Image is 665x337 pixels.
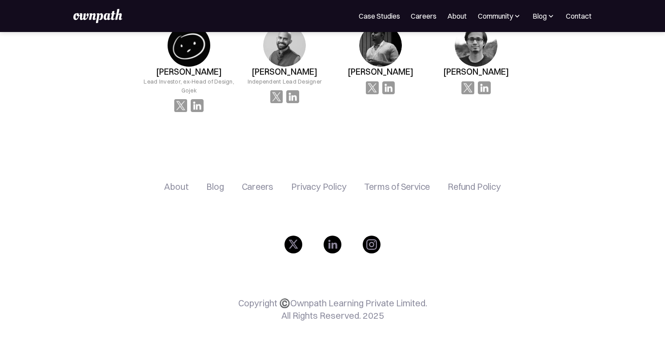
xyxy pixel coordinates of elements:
a: Contact [566,11,592,21]
h3: [PERSON_NAME] [348,67,413,77]
div: Lead Investor, ex-Head of Design, Gojek [141,77,237,95]
p: Copyright ©️Ownpath Learning Private Limited. All Rights Reserved. 2025 [238,297,427,322]
a: About [447,11,467,21]
a: About [164,181,188,192]
h3: [PERSON_NAME] [443,67,509,77]
a: Careers [242,181,274,192]
a: Careers [411,11,437,21]
a: Case Studies [359,11,400,21]
a: Refund Policy [448,181,501,192]
div: Blog [532,11,555,21]
div: Community [478,11,513,21]
h3: [PERSON_NAME] [156,67,222,77]
a: Blog [206,181,224,192]
div: Community [477,11,521,21]
h3: [PERSON_NAME] [252,67,317,77]
a: Privacy Policy [291,181,346,192]
div: Blog [533,11,547,21]
div: Independent Lead Designer [248,77,322,86]
a: Terms of Service [364,181,430,192]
